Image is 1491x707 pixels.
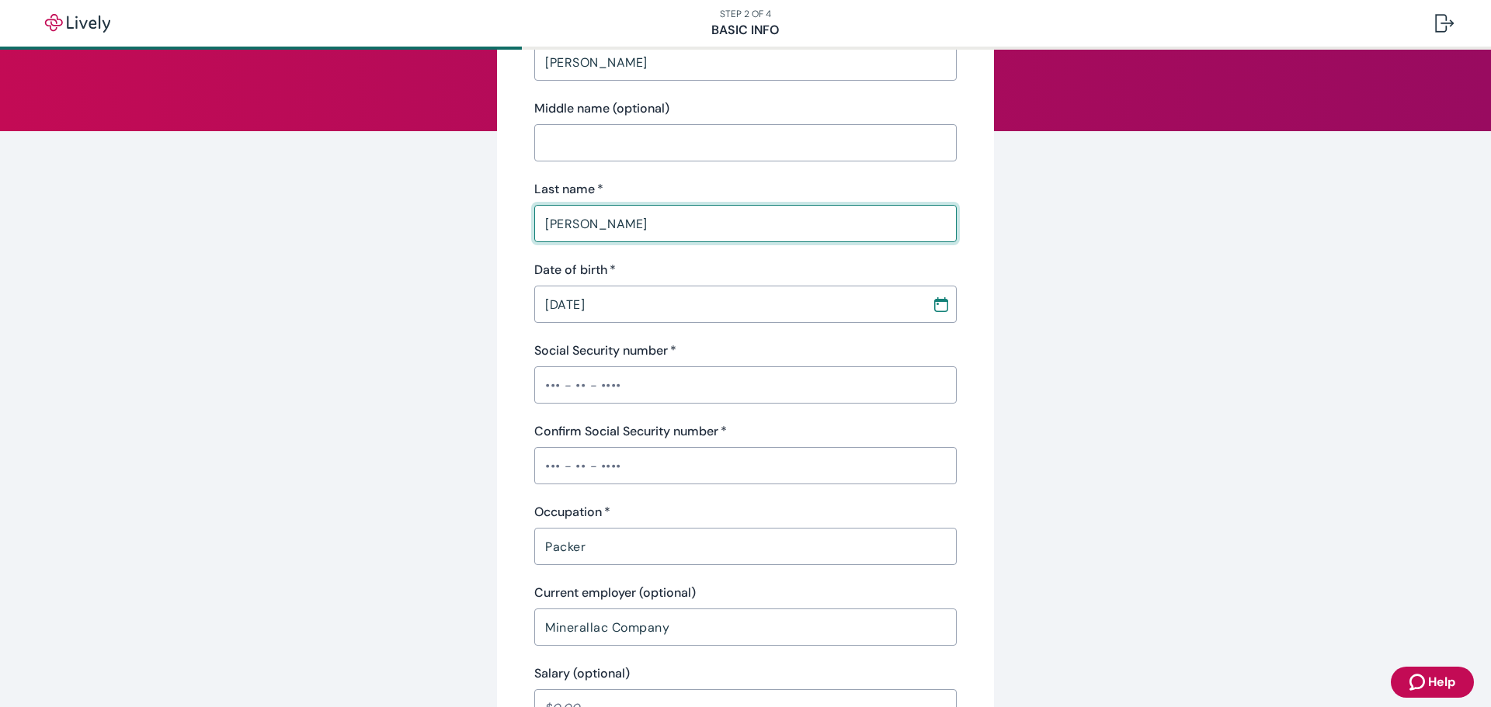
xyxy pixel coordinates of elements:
label: Middle name (optional) [534,99,669,118]
button: Zendesk support iconHelp [1391,667,1474,698]
label: Confirm Social Security number [534,422,727,441]
label: Salary (optional) [534,664,630,683]
label: Occupation [534,503,610,522]
input: ••• - •• - •••• [534,369,957,400]
img: Lively [34,14,121,33]
label: Last name [534,180,603,199]
label: Social Security number [534,341,676,360]
button: Choose date, selected date is Sep 2, 1968 [927,290,955,318]
label: Date of birth [534,261,616,279]
svg: Calendar [933,296,949,312]
span: Help [1428,673,1455,691]
label: Current employer (optional) [534,584,696,602]
input: MM / DD / YYYY [534,289,921,320]
input: ••• - •• - •••• [534,450,957,481]
svg: Zendesk support icon [1409,673,1428,691]
button: Log out [1423,5,1466,42]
